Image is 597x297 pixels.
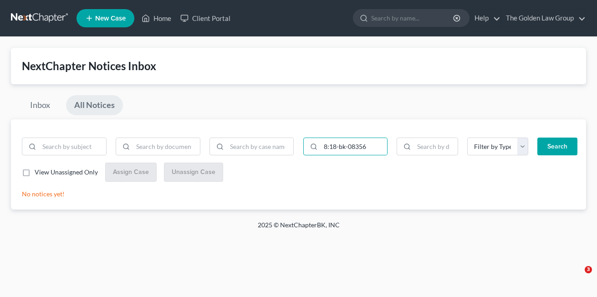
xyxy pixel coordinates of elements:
input: Search by case number [321,138,388,155]
a: Inbox [22,95,58,115]
input: Search by document name [133,138,200,155]
p: No notices yet! [22,189,575,199]
span: View Unassigned Only [35,168,98,176]
button: Search [537,138,577,156]
span: 3 [585,266,592,273]
a: All Notices [66,95,123,115]
input: Search by name... [371,10,454,26]
span: New Case [95,15,126,22]
a: Client Portal [176,10,235,26]
a: The Golden Law Group [501,10,586,26]
input: Search by case name [227,138,294,155]
div: 2025 © NextChapterBK, INC [39,220,558,237]
a: Home [137,10,176,26]
input: Search by subject [39,138,106,155]
iframe: Intercom live chat [566,266,588,288]
a: Help [470,10,500,26]
input: Search by date [414,138,457,155]
div: NextChapter Notices Inbox [22,59,575,73]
